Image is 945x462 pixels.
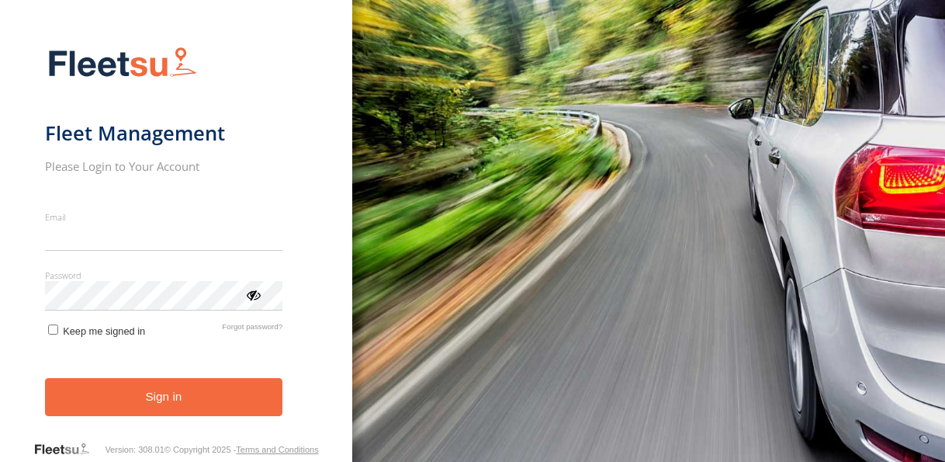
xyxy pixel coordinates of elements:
a: Terms and Conditions [236,445,318,454]
button: Sign in [45,378,283,416]
input: Keep me signed in [48,325,58,335]
div: ViewPassword [245,287,261,302]
label: Password [45,269,283,281]
img: Fleetsu [45,43,200,83]
div: © Copyright 2025 - [164,445,319,454]
span: Keep me signed in [63,325,145,337]
div: Version: 308.01 [105,445,164,454]
label: Email [45,211,283,223]
form: main [45,37,308,441]
a: Visit our Website [33,442,105,457]
h2: Please Login to Your Account [45,158,283,174]
h1: Fleet Management [45,120,283,146]
a: Forgot password? [222,322,282,337]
